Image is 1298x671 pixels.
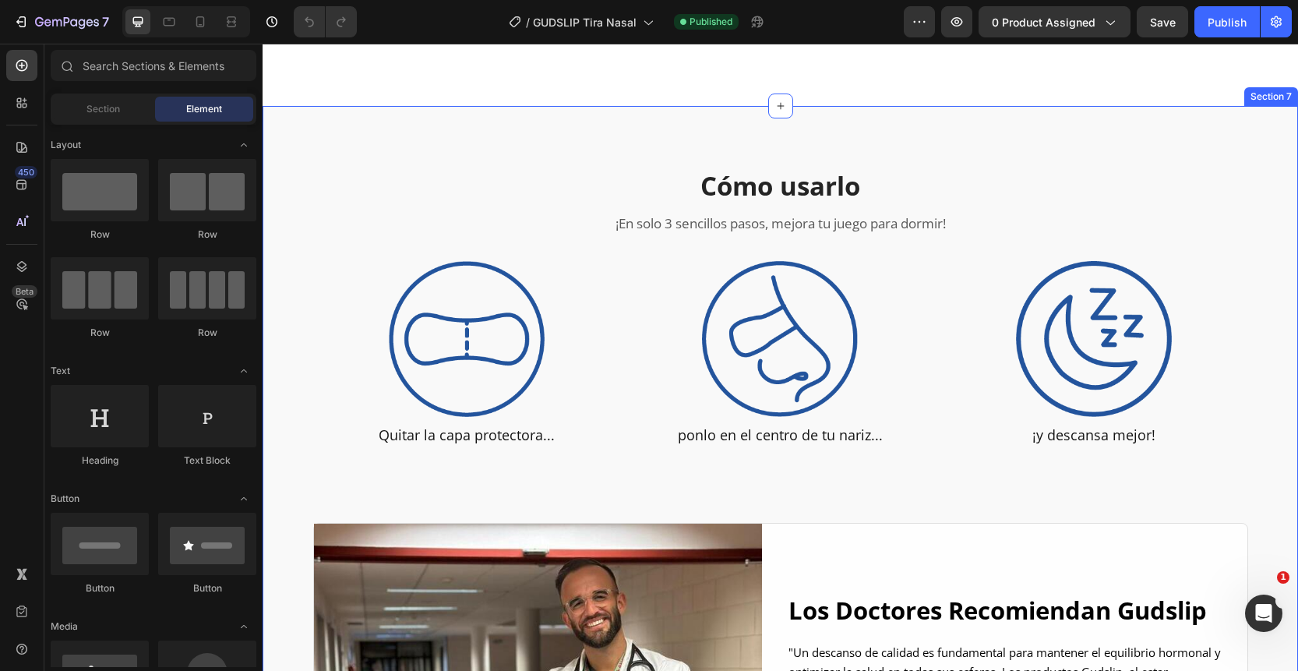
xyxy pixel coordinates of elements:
button: 0 product assigned [979,6,1130,37]
div: Heading [51,454,149,468]
span: Media [51,620,78,634]
div: Row [158,326,256,340]
div: Beta [12,285,37,298]
button: Save [1137,6,1188,37]
div: Row [158,228,256,242]
h2: ponlo en el centro de tu nariz... [364,381,672,402]
span: Element [186,102,222,116]
div: Button [158,581,256,595]
span: Toggle open [231,358,256,383]
span: Text [51,364,70,378]
iframe: Design area [263,44,1298,671]
input: Search Sections & Elements [51,50,256,81]
img: gempages_531209708443272005-ef52a17f-02e1-4914-be14-cf657c56d8ac.png [126,217,282,373]
div: Publish [1208,14,1247,30]
div: Text Block [158,454,256,468]
span: Layout [51,138,81,152]
div: Row [51,228,149,242]
span: Published [690,15,732,29]
div: Undo/Redo [294,6,357,37]
div: Button [51,581,149,595]
button: 7 [6,6,116,37]
span: Save [1150,16,1176,29]
p: ¡En solo 3 sencillos pasos, mejora tu juego para dormir! [305,168,731,192]
span: Toggle open [231,614,256,639]
img: gempages_531209708443272005-9bcb9bbc-9c36-497f-906a-3c168cf34976.png [753,217,909,373]
span: GUDSLIP Tira Nasal [533,14,637,30]
span: Toggle open [231,132,256,157]
div: Row [51,326,149,340]
span: / [526,14,530,30]
iframe: Intercom live chat [1245,595,1282,632]
span: Section [86,102,120,116]
div: Section 7 [985,46,1032,60]
div: 450 [15,166,37,178]
p: 7 [102,12,109,31]
span: 1 [1277,571,1289,584]
button: Publish [1194,6,1260,37]
span: Toggle open [231,486,256,511]
h2: ¡y descansa mejor! [678,381,986,402]
img: gempages_531209708443272005-35745e9f-ebd9-48f0-b450-30ebfbf8419b.png [439,217,595,373]
span: Button [51,492,79,506]
strong: Los Doctores Recomiendan Gudslip [526,550,944,583]
h2: Quitar la capa protectora... [51,381,358,402]
span: 0 product assigned [992,14,1095,30]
